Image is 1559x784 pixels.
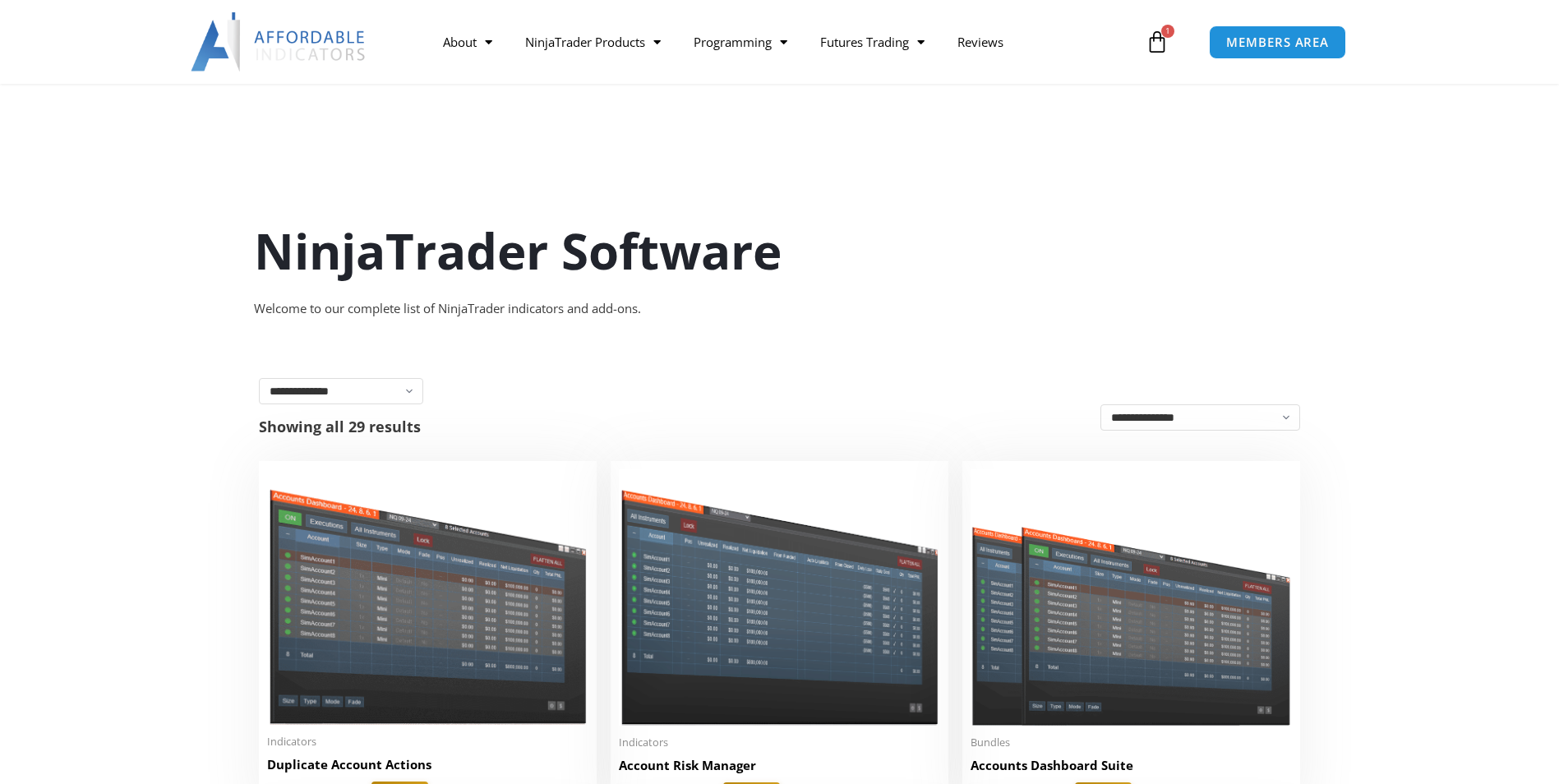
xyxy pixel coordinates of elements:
a: About [427,23,509,61]
p: Showing all 29 results [259,419,421,434]
h2: Account Risk Manager [619,757,940,774]
a: Reviews [941,23,1020,61]
a: Accounts Dashboard Suite [971,757,1292,782]
img: Duplicate Account Actions [267,469,588,725]
div: Welcome to our complete list of NinjaTrader indicators and add-ons. [254,297,1306,321]
a: Futures Trading [804,23,941,61]
select: Shop order [1100,404,1300,431]
img: Accounts Dashboard Suite [971,469,1292,726]
span: Bundles [971,736,1292,749]
h2: Duplicate Account Actions [267,756,588,773]
nav: Menu [427,23,1142,61]
a: NinjaTrader Products [509,23,677,61]
h1: NinjaTrader Software [254,216,1306,285]
a: MEMBERS AREA [1209,25,1346,59]
span: 1 [1161,25,1174,38]
a: 1 [1121,18,1193,66]
a: Account Risk Manager [619,757,940,782]
img: LogoAI | Affordable Indicators – NinjaTrader [191,12,367,71]
span: MEMBERS AREA [1226,36,1329,48]
img: Account Risk Manager [619,469,940,725]
a: Programming [677,23,804,61]
span: Indicators [267,735,588,749]
h2: Accounts Dashboard Suite [971,757,1292,774]
a: Duplicate Account Actions [267,756,588,782]
span: Indicators [619,736,940,749]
